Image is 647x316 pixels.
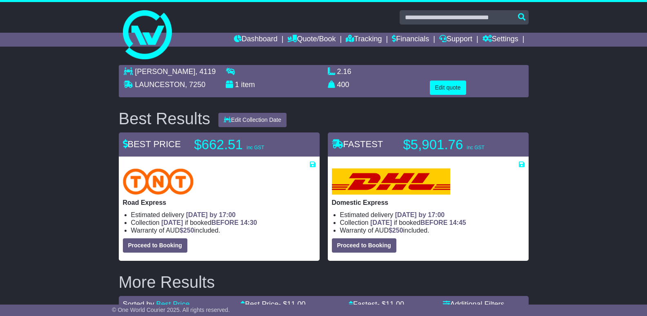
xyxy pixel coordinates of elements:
li: Warranty of AUD included. [131,226,316,234]
a: Fastest- $11.00 [349,300,404,308]
span: [DATE] [370,219,392,226]
div: Best Results [115,110,215,128]
span: 14:45 [449,219,466,226]
span: $ [180,227,194,234]
a: Tracking [346,33,382,47]
span: [DATE] by 17:00 [186,211,236,218]
a: Support [439,33,472,47]
span: BEFORE [420,219,448,226]
p: Domestic Express [332,199,525,206]
img: DHL: Domestic Express [332,168,450,195]
a: Best Price [156,300,190,308]
a: Additional Filters [443,300,505,308]
p: Road Express [123,199,316,206]
span: BEFORE [211,219,239,226]
span: 2.16 [337,67,351,76]
span: [PERSON_NAME] [135,67,196,76]
span: , 7250 [185,81,205,89]
span: inc GST [247,145,264,150]
span: BEST PRICE [123,139,181,149]
span: 11.00 [287,300,305,308]
span: 1 [235,81,239,89]
li: Estimated delivery [340,211,525,219]
p: $662.51 [194,137,296,153]
a: Best Price- $11.00 [240,300,305,308]
span: - $ [377,300,404,308]
span: , 4119 [196,67,216,76]
li: Estimated delivery [131,211,316,219]
button: Edit Collection Date [218,113,287,127]
span: if booked [161,219,257,226]
span: [DATE] by 17:00 [395,211,445,218]
button: Edit quote [430,81,466,95]
span: 250 [183,227,194,234]
span: inc GST [467,145,484,150]
h2: More Results [119,273,529,291]
li: Warranty of AUD included. [340,226,525,234]
button: Proceed to Booking [123,238,187,253]
span: $ [389,227,403,234]
span: © One World Courier 2025. All rights reserved. [112,307,230,313]
span: 250 [392,227,403,234]
span: Sorted by [123,300,154,308]
span: 400 [337,81,349,89]
span: [DATE] [161,219,183,226]
a: Financials [392,33,429,47]
span: if booked [370,219,466,226]
li: Collection [131,219,316,226]
a: Settings [482,33,518,47]
span: LAUNCESTON [135,81,185,89]
p: $5,901.76 [403,137,505,153]
span: FASTEST [332,139,383,149]
span: 14:30 [240,219,257,226]
button: Proceed to Booking [332,238,396,253]
img: TNT Domestic: Road Express [123,168,194,195]
li: Collection [340,219,525,226]
span: - $ [278,300,305,308]
span: item [241,81,255,89]
span: 11.00 [386,300,404,308]
a: Dashboard [234,33,278,47]
a: Quote/Book [287,33,336,47]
